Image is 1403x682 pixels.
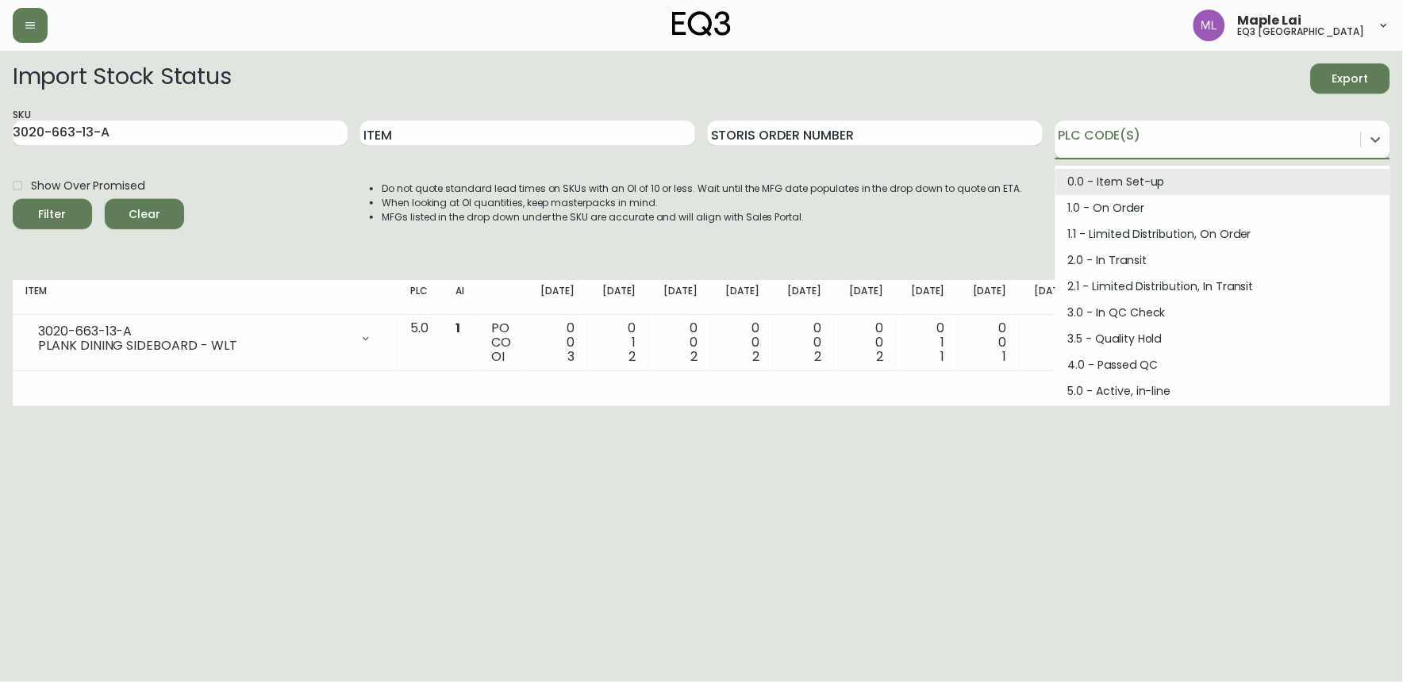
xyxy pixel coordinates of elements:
div: 1.0 - On Order [1055,195,1390,221]
div: 3020-663-13-A [38,324,350,339]
div: 0 1 [600,321,636,364]
li: Do not quote standard lead times on SKUs with an OI of 10 or less. Wait until the MFG date popula... [382,182,1023,196]
div: 2.1 - Limited Distribution, In Transit [1055,274,1390,300]
td: 5.0 [398,315,443,371]
div: 0 0 [786,321,822,364]
th: [DATE] [649,280,711,315]
button: Export [1311,63,1390,94]
div: 1.1 - Limited Distribution, On Order [1055,221,1390,247]
th: [DATE] [834,280,896,315]
div: 4.0 - Passed QC [1055,352,1390,378]
th: [DATE] [587,280,649,315]
div: 0 0 [1032,321,1069,364]
span: 1 [455,319,460,337]
div: 0 0 [538,321,575,364]
div: PO CO [491,321,513,364]
div: 0.0 - Item Set-up [1055,169,1390,195]
div: 0 1 [909,321,945,364]
img: 61e28cffcf8cc9f4e300d877dd684943 [1194,10,1225,41]
span: 2 [753,347,760,366]
span: 2 [629,347,636,366]
span: Clear [117,205,171,224]
div: 3.0 - In QC Check [1055,300,1390,326]
div: 5.0 - Active, in-line [1055,378,1390,404]
span: Export [1324,69,1378,89]
th: PLC [398,280,443,315]
div: 3020-663-13-APLANK DINING SIDEBOARD - WLT [25,321,385,356]
span: Maple Lai [1238,14,1302,27]
div: 3.5 - Quality Hold [1055,326,1390,352]
th: [DATE] [773,280,835,315]
th: AI [443,280,479,315]
th: [DATE] [525,280,587,315]
span: Show Over Promised [31,178,144,194]
th: Item [13,280,398,315]
th: [DATE] [896,280,958,315]
span: 2 [876,347,883,366]
span: 1 [941,347,945,366]
span: OI [491,347,505,366]
button: Filter [13,199,92,229]
div: 0 0 [971,321,1007,364]
li: When looking at OI quantities, keep masterpacks in mind. [382,196,1023,210]
div: 2.0 - In Transit [1055,247,1390,274]
li: MFGs listed in the drop down under the SKU are accurate and will align with Sales Portal. [382,210,1023,224]
div: PLANK DINING SIDEBOARD - WLT [38,339,350,353]
div: 0 0 [847,321,883,364]
th: [DATE] [1020,280,1082,315]
div: 0 0 [724,321,760,364]
img: logo [672,11,731,36]
span: 2 [691,347,698,366]
span: 2 [814,347,821,366]
span: 1 [1003,347,1007,366]
th: [DATE] [711,280,773,315]
span: 3 [567,347,575,366]
div: Filter [39,205,67,224]
div: 0 0 [662,321,698,364]
h2: Import Stock Status [13,63,231,94]
h5: eq3 [GEOGRAPHIC_DATA] [1238,27,1365,36]
button: Clear [105,199,184,229]
th: [DATE] [958,280,1020,315]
